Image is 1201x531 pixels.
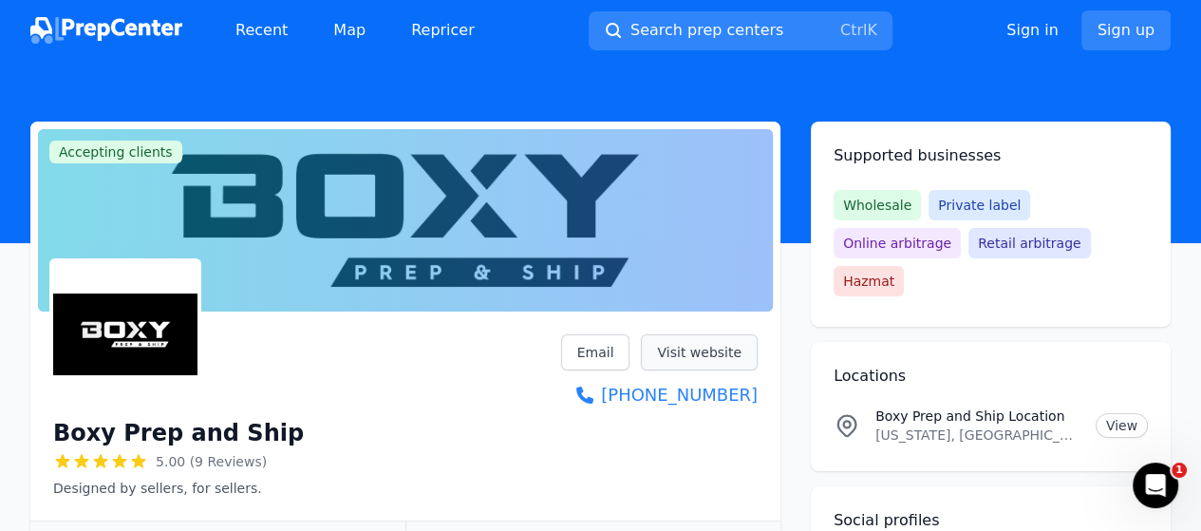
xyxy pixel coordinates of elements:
kbd: K [867,21,877,39]
h1: Boxy Prep and Ship [53,418,304,448]
span: 1 [1172,463,1187,478]
p: Designed by sellers, for sellers. [53,479,304,498]
a: Visit website [641,334,758,370]
a: Map [318,11,381,49]
a: Sign up [1081,10,1171,50]
span: Private label [929,190,1030,220]
p: [US_STATE], [GEOGRAPHIC_DATA] [875,426,1080,445]
iframe: Intercom live chat [1133,463,1178,508]
span: Wholesale [834,190,921,220]
a: Sign in [1006,19,1059,42]
button: Search prep centersCtrlK [589,11,892,50]
a: Recent [220,11,303,49]
a: Repricer [396,11,490,49]
span: Retail arbitrage [968,228,1090,258]
span: Online arbitrage [834,228,961,258]
span: Hazmat [834,266,904,296]
kbd: Ctrl [840,21,867,39]
span: Search prep centers [630,19,783,42]
span: Accepting clients [49,141,182,163]
a: View [1096,413,1148,438]
h2: Locations [834,365,1148,388]
img: Boxy Prep and Ship [53,262,197,407]
h2: Supported businesses [834,144,1148,167]
span: 5.00 (9 Reviews) [156,452,267,471]
img: PrepCenter [30,17,182,44]
a: [PHONE_NUMBER] [561,382,758,408]
p: Boxy Prep and Ship Location [875,407,1080,426]
a: Email [561,334,630,370]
